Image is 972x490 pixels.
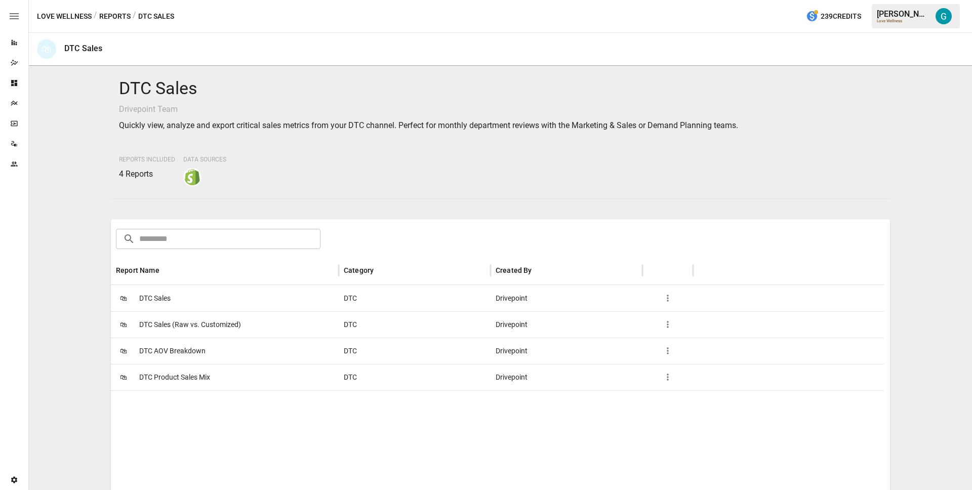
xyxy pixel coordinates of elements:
div: DTC [339,364,491,390]
span: DTC Sales [139,285,171,311]
span: DTC AOV Breakdown [139,338,206,364]
p: Drivepoint Team [119,103,882,115]
img: shopify [184,169,200,185]
p: 4 Reports [119,168,175,180]
span: DTC Product Sales Mix [139,364,210,390]
button: Sort [533,263,547,277]
div: / [133,10,136,23]
span: 🛍 [116,291,131,306]
div: DTC [339,311,491,338]
span: DTC Sales (Raw vs. Customized) [139,312,241,338]
span: 239 Credits [821,10,861,23]
button: Love Wellness [37,10,92,23]
div: Category [344,266,374,274]
div: [PERSON_NAME] [877,9,929,19]
h4: DTC Sales [119,78,882,99]
div: DTC [339,338,491,364]
div: Drivepoint [491,364,642,390]
button: Reports [99,10,131,23]
div: Report Name [116,266,159,274]
div: Drivepoint [491,338,642,364]
span: 🛍 [116,343,131,358]
div: 🛍 [37,39,56,59]
div: DTC [339,285,491,311]
p: Quickly view, analyze and export critical sales metrics from your DTC channel. Perfect for monthl... [119,119,882,132]
span: 🛍 [116,370,131,385]
button: Gavin Acres [929,2,958,30]
div: Love Wellness [877,19,929,23]
span: Reports Included [119,156,175,163]
div: DTC Sales [64,44,102,53]
img: Gavin Acres [936,8,952,24]
button: Sort [160,263,175,277]
div: Drivepoint [491,285,642,311]
div: / [94,10,97,23]
button: Sort [375,263,389,277]
div: Drivepoint [491,311,642,338]
span: 🛍 [116,317,131,332]
span: Data Sources [183,156,226,163]
div: Created By [496,266,532,274]
button: 239Credits [802,7,865,26]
